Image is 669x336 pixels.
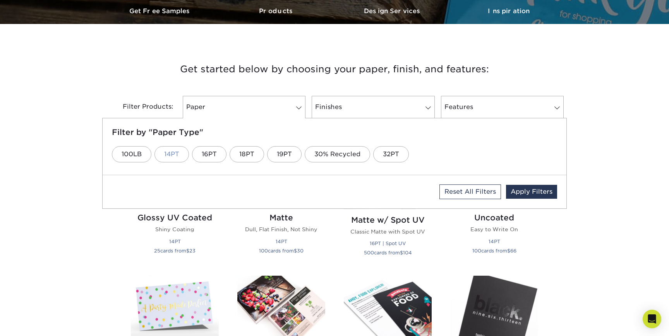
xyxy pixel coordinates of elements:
a: 32PT [373,146,409,162]
span: 25 [154,248,160,254]
a: 16PT [192,146,226,162]
span: 23 [189,248,196,254]
small: 14PT [276,239,287,244]
small: 16PT | Spot UV [370,240,406,246]
small: 14PT [489,239,500,244]
span: 104 [403,250,412,256]
h3: Get started below by choosing your paper, finish, and features: [108,52,561,87]
small: cards from [154,248,196,254]
p: Classic Matte with Spot UV [344,228,432,235]
h2: Matte w/ Spot UV [344,215,432,225]
small: cards from [472,248,516,254]
a: Paper [183,96,305,118]
h2: Glossy UV Coated [131,213,219,222]
a: 19PT [267,146,302,162]
span: 500 [364,250,374,256]
span: $ [400,250,403,256]
div: Open Intercom Messenger [643,310,661,328]
a: 100LB [112,146,151,162]
a: 18PT [230,146,264,162]
h2: Uncoated [450,213,538,222]
p: Easy to Write On [450,225,538,233]
h3: Design Services [334,7,451,15]
span: 66 [510,248,516,254]
div: Filter Products: [102,96,180,118]
a: 14PT [154,146,189,162]
a: Reset All Filters [439,184,501,199]
a: 30% Recycled [305,146,370,162]
span: $ [186,248,189,254]
span: $ [507,248,510,254]
p: Dull, Flat Finish, Not Shiny [237,225,325,233]
small: cards from [364,250,412,256]
span: 100 [259,248,268,254]
h2: Matte [237,213,325,222]
h3: Products [218,7,334,15]
small: 14PT [169,239,181,244]
a: Features [441,96,564,118]
h3: Inspiration [451,7,567,15]
span: 30 [297,248,304,254]
p: Shiny Coating [131,225,219,233]
a: Finishes [312,96,434,118]
small: cards from [259,248,304,254]
span: 100 [472,248,481,254]
a: Apply Filters [506,185,557,199]
h3: Get Free Samples [102,7,218,15]
span: $ [294,248,297,254]
h5: Filter by "Paper Type" [112,128,557,137]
